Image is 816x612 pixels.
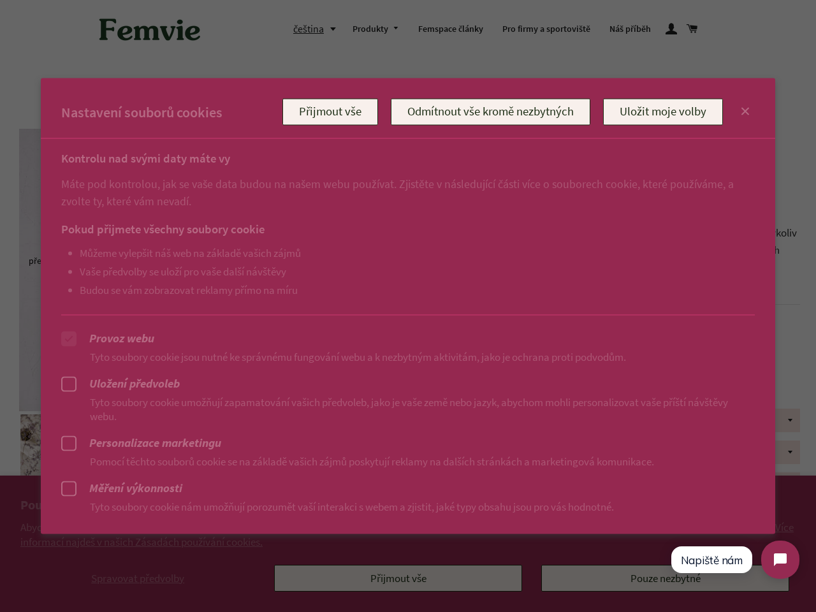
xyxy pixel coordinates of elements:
[61,152,755,166] h3: Kontrolu nad svými daty máte vy
[61,349,755,363] p: Tyto soubory cookie jsou nutné ke správnému fungování webu a k nezbytným aktivitám, jako je ochra...
[282,99,378,126] button: Přijmout vše
[61,376,755,391] label: Uložení předvoleb
[738,104,753,119] button: Close dialog
[61,222,729,237] h3: Pokud přijmete všechny soubory cookie
[80,265,729,277] li: Vaše předvolby se uloží pro vaše další návštěvy
[61,454,755,468] p: Pomocí těchto souborů cookie se na základě vašich zájmů poskytují reklamy na dalších stránkách a ...
[61,435,755,451] label: Personalizace marketingu
[80,283,729,296] li: Budou se vám zobrazovat reklamy přímo na míru
[603,99,723,126] button: Uložit moje volby
[80,246,729,259] li: Můžeme vylepšit náš web na základě vašich zájmů
[61,103,282,120] h2: Nastavení souborů cookies
[61,499,755,513] p: Tyto soubory cookie nám umožňují porozumět vaší interakci s webem a zjistit, jaké typy obsahu jso...
[61,175,755,210] p: Máte pod kontrolou, jak se vaše data budou na našem webu používat. Zjistěte v následující části v...
[61,481,755,496] label: Měření výkonnosti
[391,99,590,126] button: Odmítnout vše kromě nezbytných
[61,395,755,423] p: Tyto soubory cookie umožňují zapamatování vašich předvoleb, jako je vaše země nebo jazyk, abychom...
[61,331,755,346] label: Provoz webu
[659,530,810,590] iframe: Tidio Chat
